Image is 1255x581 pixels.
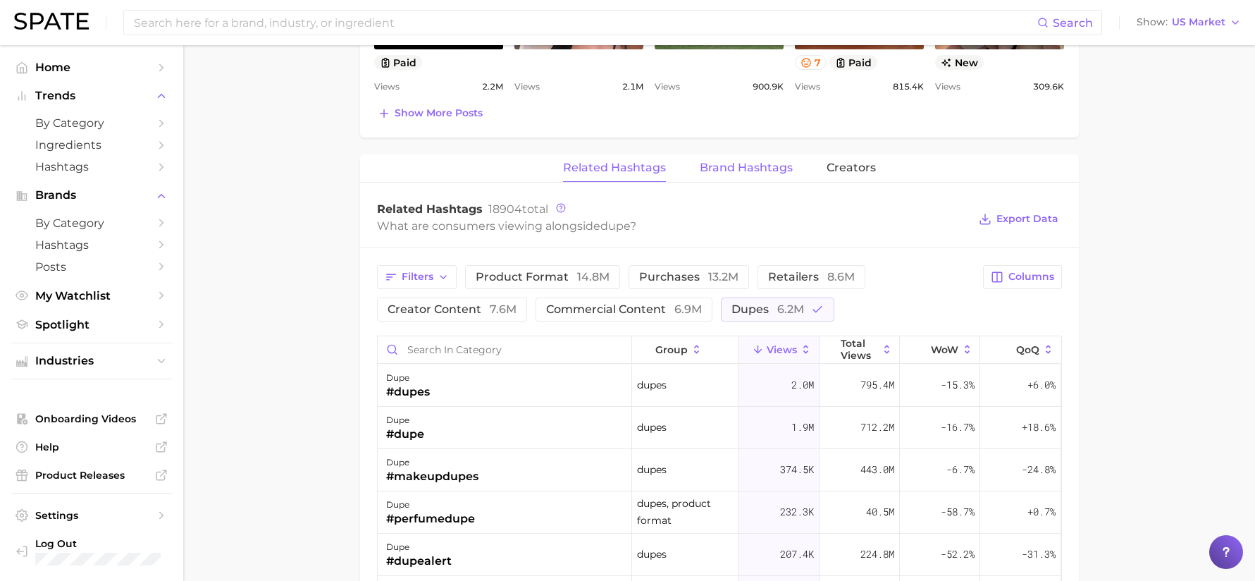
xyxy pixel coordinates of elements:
[11,533,172,570] a: Log out. Currently logged in with e-mail jenine.guerriero@givaudan.com.
[780,503,814,520] span: 232.3k
[941,377,975,393] span: -15.3%
[11,56,172,78] a: Home
[386,539,452,556] div: dupe
[632,336,739,364] button: group
[795,55,827,70] button: 7
[395,107,483,119] span: Show more posts
[482,78,503,95] span: 2.2m
[1008,271,1054,283] span: Columns
[941,503,975,520] span: -58.7%
[941,419,975,436] span: -16.7%
[490,302,517,316] span: 7.6m
[378,407,1061,449] button: dupe#dupedupes1.9m712.2m-16.7%+18.6%
[14,13,89,30] img: SPATE
[11,185,172,206] button: Brands
[378,449,1061,491] button: dupe#makeupdupesdupes374.5k443.0m-6.7%-24.8%
[488,202,548,216] span: total
[708,270,738,283] span: 13.2m
[600,219,630,233] span: dupe
[1027,377,1056,393] span: +6.0%
[35,412,148,425] span: Onboarding Videos
[1133,13,1244,32] button: ShowUS Market
[377,202,483,216] span: Related Hashtags
[402,271,433,283] span: Filters
[35,238,148,252] span: Hashtags
[827,270,855,283] span: 8.6m
[1137,18,1168,26] span: Show
[35,189,148,202] span: Brands
[132,11,1037,35] input: Search here for a brand, industry, or ingredient
[11,212,172,234] a: by Category
[637,546,667,563] span: dupes
[893,78,924,95] span: 815.4k
[980,336,1061,364] button: QoQ
[931,344,958,355] span: WoW
[1027,503,1056,520] span: +0.7%
[996,213,1058,225] span: Export Data
[637,495,734,529] span: dupes, product format
[655,78,680,95] span: Views
[11,505,172,526] a: Settings
[11,408,172,429] a: Onboarding Videos
[386,384,430,400] div: #dupes
[637,461,667,478] span: dupes
[637,419,667,436] span: dupes
[374,78,400,95] span: Views
[767,344,797,355] span: Views
[768,271,855,283] span: retailers
[866,503,894,520] span: 40.5m
[11,85,172,106] button: Trends
[546,304,702,315] span: commercial content
[386,412,424,429] div: dupe
[35,355,148,367] span: Industries
[386,553,452,570] div: #dupealert
[577,270,610,283] span: 14.8m
[900,336,980,364] button: WoW
[386,454,478,471] div: dupe
[35,116,148,130] span: by Category
[11,134,172,156] a: Ingredients
[563,161,666,174] span: Related Hashtags
[35,90,148,102] span: Trends
[780,546,814,563] span: 207.4k
[386,468,478,485] div: #makeupdupes
[378,336,631,363] input: Search in category
[11,285,172,307] a: My Watchlist
[860,546,894,563] span: 224.8m
[791,419,814,436] span: 1.9m
[378,365,1061,407] button: dupe#dupesdupes2.0m795.4m-15.3%+6.0%
[860,461,894,478] span: 443.0m
[388,304,517,315] span: creator content
[476,271,610,283] span: product format
[637,377,667,393] span: dupes
[35,318,148,331] span: Spotlight
[700,161,793,174] span: Brand Hashtags
[377,216,969,236] div: What are consumers viewing alongside ?
[820,336,900,364] button: Total Views
[860,419,894,436] span: 712.2m
[378,491,1061,534] button: dupe#perfumedupedupes, product format232.3k40.5m-58.7%+0.7%
[753,78,784,95] span: 900.9k
[1172,18,1225,26] span: US Market
[1033,78,1064,95] span: 309.6k
[514,78,540,95] span: Views
[386,510,475,527] div: #perfumedupe
[377,265,457,289] button: Filters
[622,78,643,95] span: 2.1m
[946,461,975,478] span: -6.7%
[983,265,1061,289] button: Columns
[780,461,814,478] span: 374.5k
[11,350,172,372] button: Industries
[791,377,814,393] span: 2.0m
[35,160,148,173] span: Hashtags
[827,161,876,174] span: Creators
[35,138,148,152] span: Ingredients
[11,314,172,336] a: Spotlight
[935,78,960,95] span: Views
[11,465,172,486] a: Product Releases
[11,234,172,256] a: Hashtags
[829,55,878,70] button: paid
[1016,344,1039,355] span: QoQ
[35,289,148,302] span: My Watchlist
[639,271,738,283] span: purchases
